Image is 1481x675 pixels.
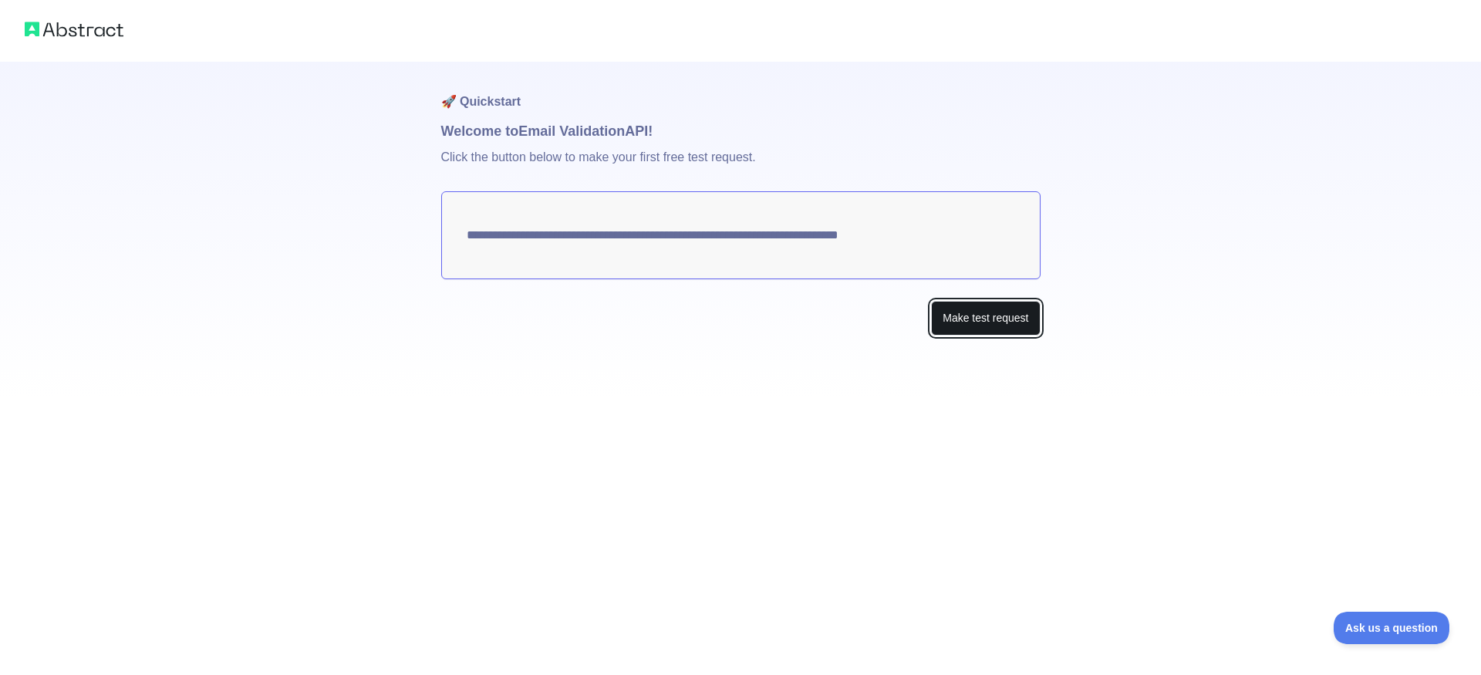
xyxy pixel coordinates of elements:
[441,120,1041,142] h1: Welcome to Email Validation API!
[25,19,123,40] img: Abstract logo
[441,62,1041,120] h1: 🚀 Quickstart
[931,301,1040,336] button: Make test request
[1334,612,1450,644] iframe: Toggle Customer Support
[441,142,1041,191] p: Click the button below to make your first free test request.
